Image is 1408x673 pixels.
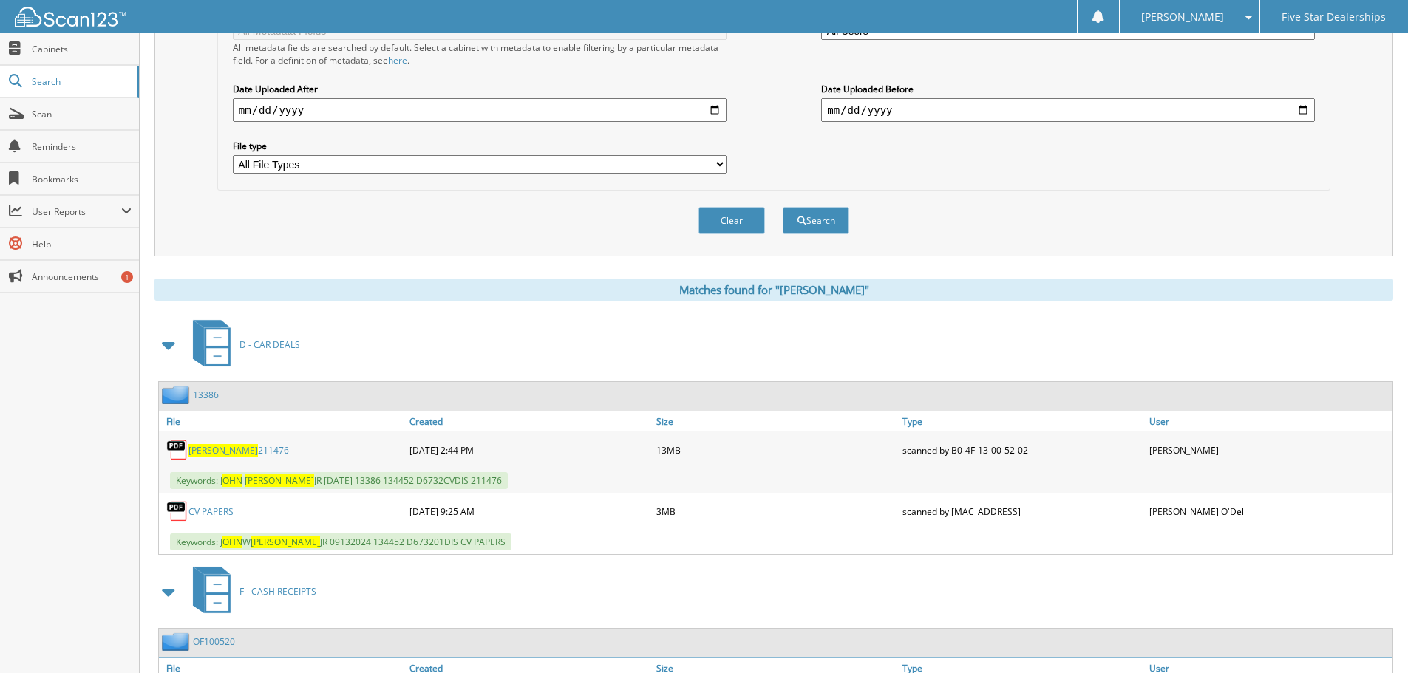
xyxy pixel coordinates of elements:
[653,411,899,431] a: Size
[233,83,727,95] label: Date Uploaded After
[188,444,289,457] a: [PERSON_NAME]211476
[233,98,727,122] input: start
[32,108,132,120] span: Scan
[1146,435,1392,465] div: [PERSON_NAME]
[251,536,320,548] span: [PERSON_NAME]
[899,496,1146,526] div: scanned by [MAC_ADDRESS]
[159,411,406,431] a: File
[406,435,653,465] div: [DATE] 2:44 PM
[245,474,314,487] span: [PERSON_NAME]
[193,389,219,401] a: 13386
[653,435,899,465] div: 13MB
[899,435,1146,465] div: scanned by B0-4F-13-00-52-02
[166,439,188,461] img: PDF.png
[162,632,193,651] img: folder2.png
[821,83,1315,95] label: Date Uploaded Before
[166,500,188,522] img: PDF.png
[1146,411,1392,431] a: User
[239,338,300,351] span: D - CAR DEALS
[233,140,727,152] label: File type
[821,98,1315,122] input: end
[162,386,193,404] img: folder2.png
[222,474,242,487] span: OHN
[1146,496,1392,526] div: [PERSON_NAME] O'Dell
[899,411,1146,431] a: Type
[698,207,765,234] button: Clear
[15,7,126,27] img: scan123-logo-white.svg
[1282,13,1386,21] span: Five Star Dealerships
[184,315,300,374] a: D - CAR DEALS
[222,536,242,548] span: OHN
[121,271,133,283] div: 1
[193,635,235,648] a: OF100520
[32,140,132,153] span: Reminders
[188,505,234,518] a: CV PAPERS
[32,43,132,55] span: Cabinets
[154,279,1393,301] div: Matches found for "[PERSON_NAME]"
[188,444,258,457] span: [PERSON_NAME]
[32,173,132,185] span: Bookmarks
[239,585,316,598] span: F - CASH RECEIPTS
[32,75,129,88] span: Search
[406,496,653,526] div: [DATE] 9:25 AM
[783,207,849,234] button: Search
[170,472,508,489] span: Keywords: J JR [DATE] 13386 134452 D6732CVDIS 211476
[1334,602,1408,673] iframe: Chat Widget
[170,533,511,550] span: Keywords: J W JR 09132024 134452 D673201DIS CV PAPERS
[388,54,407,66] a: here
[32,270,132,283] span: Announcements
[653,496,899,526] div: 3MB
[32,238,132,250] span: Help
[406,411,653,431] a: Created
[32,205,121,218] span: User Reports
[184,562,316,621] a: F - CASH RECEIPTS
[233,41,727,66] div: All metadata fields are searched by default. Select a cabinet with metadata to enable filtering b...
[1141,13,1224,21] span: [PERSON_NAME]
